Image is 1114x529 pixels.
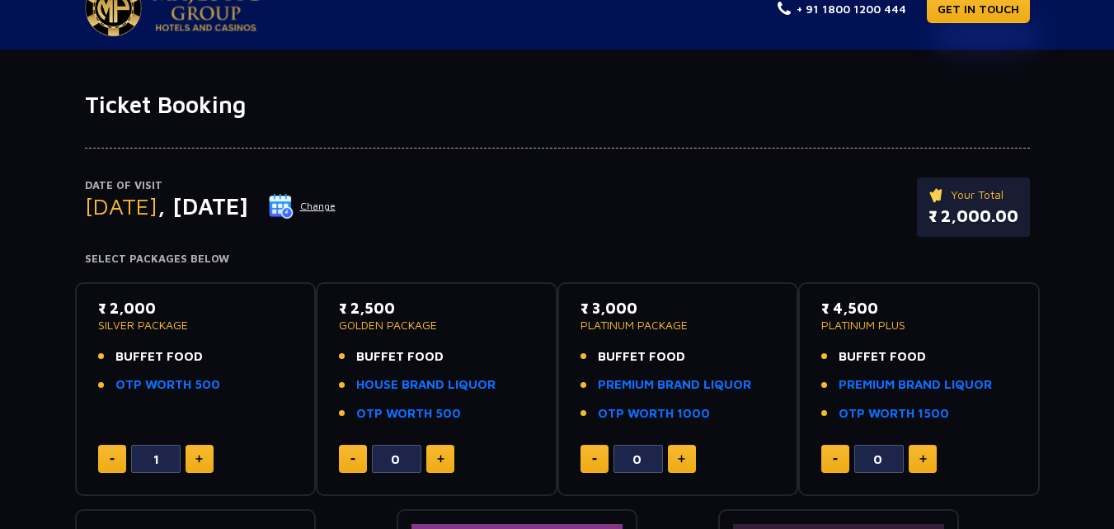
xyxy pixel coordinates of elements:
a: HOUSE BRAND LIQUOR [356,375,496,394]
span: BUFFET FOOD [598,347,685,366]
span: BUFFET FOOD [839,347,926,366]
p: Your Total [928,186,1018,204]
img: plus [919,455,927,463]
p: PLATINUM PACKAGE [581,319,776,331]
p: ₹ 2,000.00 [928,204,1018,229]
a: PREMIUM BRAND LIQUOR [839,375,992,394]
button: Change [268,193,336,220]
span: , [DATE] [157,192,248,220]
p: Date of Visit [85,177,336,194]
a: PREMIUM BRAND LIQUOR [598,375,751,394]
img: plus [437,455,444,463]
p: ₹ 4,500 [821,297,1017,319]
img: minus [592,458,597,461]
p: ₹ 3,000 [581,297,776,319]
span: [DATE] [85,192,157,220]
span: BUFFET FOOD [115,347,203,366]
h1: Ticket Booking [85,91,1030,119]
p: ₹ 2,500 [339,297,534,319]
img: minus [110,458,115,461]
h4: Select Packages Below [85,253,1030,266]
img: plus [195,455,203,463]
img: ticket [928,186,946,204]
img: minus [833,458,838,461]
a: OTP WORTH 500 [356,404,461,423]
p: SILVER PACKAGE [98,319,294,331]
img: plus [678,455,685,463]
p: PLATINUM PLUS [821,319,1017,331]
a: OTP WORTH 500 [115,375,220,394]
span: BUFFET FOOD [356,347,444,366]
a: OTP WORTH 1000 [598,404,710,423]
img: minus [350,458,355,461]
p: GOLDEN PACKAGE [339,319,534,331]
p: ₹ 2,000 [98,297,294,319]
a: OTP WORTH 1500 [839,404,949,423]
